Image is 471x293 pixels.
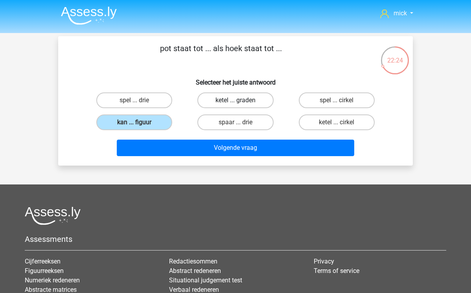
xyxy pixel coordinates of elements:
label: ketel ... graden [197,92,273,108]
span: mick [394,9,407,17]
a: Situational judgement test [169,276,242,284]
label: spel ... drie [96,92,172,108]
a: Redactiesommen [169,258,217,265]
a: Figuurreeksen [25,267,64,275]
div: 22:24 [380,46,410,65]
label: spaar ... drie [197,114,273,130]
label: ketel ... cirkel [299,114,375,130]
a: Terms of service [314,267,359,275]
label: spel ... cirkel [299,92,375,108]
button: Volgende vraag [117,140,355,156]
p: pot staat tot ... als hoek staat tot ... [71,42,371,66]
img: Assessly logo [25,206,81,225]
label: kan ... figuur [96,114,172,130]
a: Abstract redeneren [169,267,221,275]
a: Numeriek redeneren [25,276,80,284]
a: Cijferreeksen [25,258,61,265]
a: mick [377,9,416,18]
img: Assessly [61,6,117,25]
h5: Assessments [25,234,446,244]
h6: Selecteer het juiste antwoord [71,72,400,86]
a: Privacy [314,258,334,265]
